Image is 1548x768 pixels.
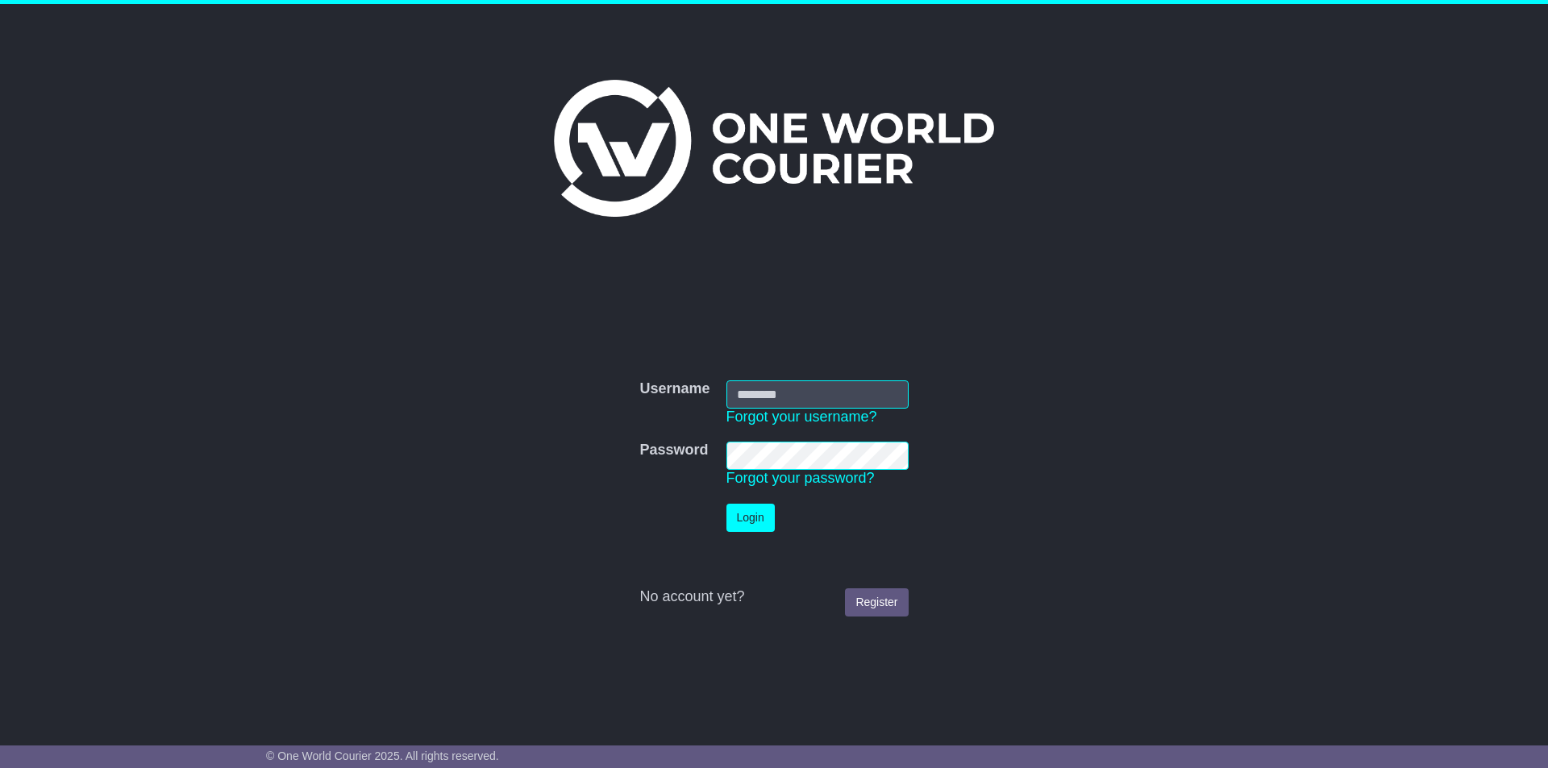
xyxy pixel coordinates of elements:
label: Password [639,442,708,459]
img: One World [554,80,994,217]
a: Forgot your username? [726,409,877,425]
div: No account yet? [639,588,908,606]
a: Forgot your password? [726,470,875,486]
button: Login [726,504,775,532]
a: Register [845,588,908,616]
span: © One World Courier 2025. All rights reserved. [266,749,499,762]
label: Username [639,380,709,398]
